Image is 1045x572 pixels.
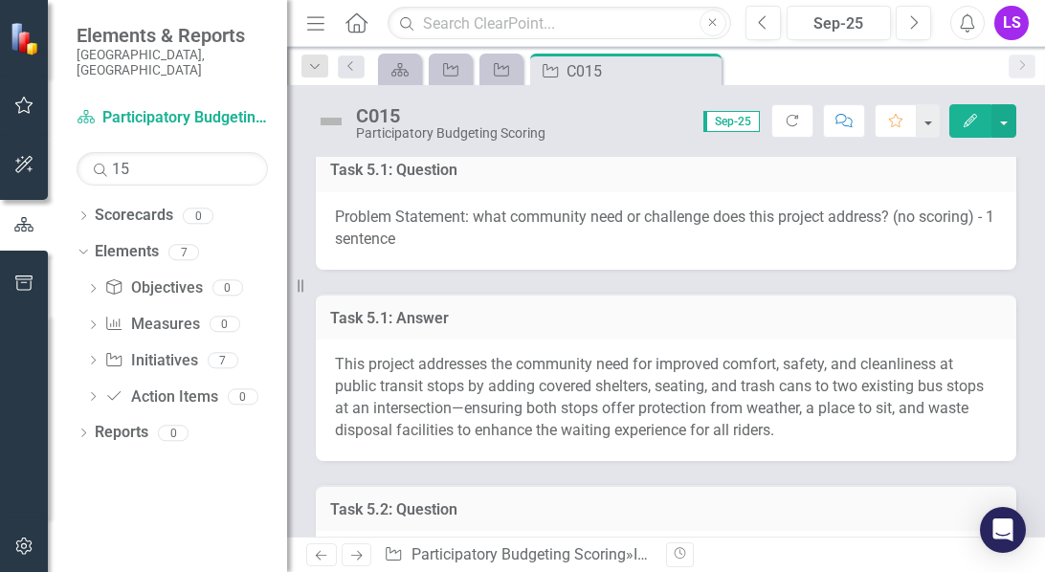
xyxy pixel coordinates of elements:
[104,386,217,408] a: Action Items
[77,107,268,129] a: Participatory Budgeting Scoring
[793,12,884,35] div: Sep-25
[95,205,173,227] a: Scorecards
[994,6,1029,40] button: LS
[384,544,652,566] div: » »
[77,152,268,186] input: Search Below...
[787,6,891,40] button: Sep-25
[77,47,268,78] small: [GEOGRAPHIC_DATA], [GEOGRAPHIC_DATA]
[168,244,199,260] div: 7
[77,24,268,47] span: Elements & Reports
[183,208,213,224] div: 0
[980,507,1026,553] div: Open Intercom Messenger
[335,355,984,439] span: This project addresses the community need for improved comfort, safety, and cleanliness at public...
[104,277,202,299] a: Objectives
[210,317,240,333] div: 0
[356,126,545,141] div: Participatory Budgeting Scoring
[228,388,258,405] div: 0
[703,111,760,132] span: Sep-25
[104,350,197,372] a: Initiatives
[212,280,243,297] div: 0
[335,208,994,248] span: Problem Statement: what community need or challenge does this project address? (no scoring) - 1 s...
[330,501,1002,518] h3: Task 5.2: Question
[388,7,731,40] input: Search ClearPoint...
[158,425,189,441] div: 0
[104,314,199,336] a: Measures
[330,310,1002,327] h3: Task 5.1: Answer
[95,241,159,263] a: Elements
[356,105,545,126] div: C015
[10,22,43,55] img: ClearPoint Strategy
[95,422,148,444] a: Reports
[634,545,699,563] a: Initiatives
[330,162,1002,179] h3: Task 5.1: Question
[316,106,346,137] img: Not Defined
[411,545,626,563] a: Participatory Budgeting Scoring
[567,59,717,83] div: C015
[208,352,238,368] div: 7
